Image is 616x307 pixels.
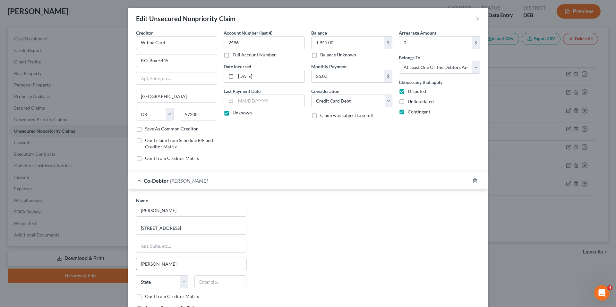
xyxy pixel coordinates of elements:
input: Search creditor by name... [136,36,217,49]
iframe: Intercom live chat [594,285,610,301]
span: [PERSON_NAME] [170,178,208,184]
div: $ [472,37,480,49]
span: Omit claim from Schedule E/F and Creditor Matrix [145,137,213,149]
div: Edit Unsecured Nonpriority Claim [136,14,236,23]
input: Enter zip.. [194,275,246,288]
label: Omit from Creditor Matrix [145,293,199,300]
label: Account Number (last 4) [224,29,272,36]
span: Omit from Creditor Matrix [145,155,199,161]
button: × [475,15,480,22]
span: Disputed [408,88,426,94]
input: MM/DD/YYYY [236,95,304,107]
span: Co-Debtor [144,178,169,184]
span: Creditor [136,30,153,36]
label: Last Payment Date [224,88,261,95]
label: Unknown [233,110,252,116]
input: Apt, Suite, etc... [136,72,217,85]
label: Monthly Payment [311,63,347,70]
input: Apt, Suite, etc... [136,240,246,252]
label: Consideration [311,88,339,95]
span: Claim was subject to setoff [320,112,374,118]
label: Full Account Number [233,52,276,58]
span: Unliquidated [408,99,434,104]
input: Enter address... [136,54,217,67]
span: 4 [607,285,612,290]
label: Balance [311,29,327,36]
input: 0.00 [399,37,472,49]
label: Arrearage Amount [399,29,436,36]
label: Choose any that apply [399,79,442,86]
input: 0.00 [312,70,384,82]
label: Save As Common Creditor [145,126,198,132]
span: Contingent [408,109,430,114]
div: $ [384,37,392,49]
input: Enter address... [136,222,246,234]
div: $ [384,70,392,82]
span: Belongs To [399,55,420,60]
label: Date Incurred [224,63,251,70]
input: Enter city... [136,258,246,270]
input: Enter zip... [180,108,218,120]
input: XXXX [224,36,305,49]
input: MM/DD/YYYY [236,70,304,82]
label: Balance Unknown [320,52,356,58]
input: 0.00 [312,37,384,49]
span: Name [136,198,148,203]
input: Enter city... [136,90,217,102]
input: Enter name... [136,204,246,216]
